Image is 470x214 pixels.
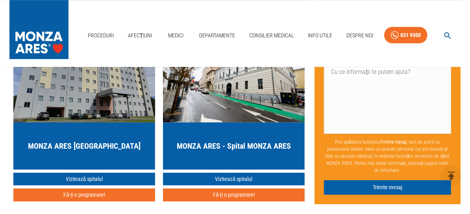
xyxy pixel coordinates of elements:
[324,180,451,195] button: Trimite mesaj
[163,173,305,186] a: Vizitează spitalul
[163,28,305,122] img: MONZA ARES Cluj-Napoca
[13,28,155,122] img: MONZA ARES Bucuresti
[440,165,462,186] button: delete
[343,28,376,44] a: Despre Noi
[125,28,155,44] a: Afecțiuni
[381,139,407,145] b: Trimite mesaj
[400,30,421,40] div: 031 9300
[305,28,336,44] a: Info Utile
[384,27,427,44] a: 031 9300
[13,28,155,170] a: MONZA ARES [GEOGRAPHIC_DATA]
[246,28,297,44] a: Consilier Medical
[13,188,155,201] button: Fă-ți o programare!
[163,188,305,201] button: Fă-ți o programare!
[28,140,141,151] h5: MONZA ARES [GEOGRAPHIC_DATA]
[324,135,451,177] p: Prin apăsarea butonului , sunt de acord cu prelucrarea datelor mele cu caracter personal (ce pot ...
[163,28,305,170] a: MONZA ARES - Spital MONZA ARES
[85,28,117,44] a: Proceduri
[177,140,291,151] h5: MONZA ARES - Spital MONZA ARES
[13,173,155,186] a: Vizitează spitalul
[196,28,238,44] a: Departamente
[163,28,188,44] a: Medici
